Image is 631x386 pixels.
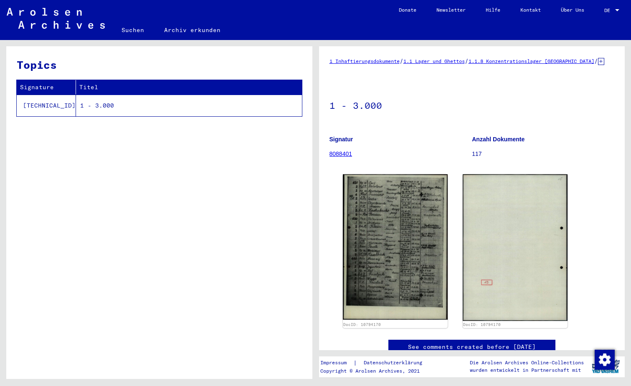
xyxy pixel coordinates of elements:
[469,58,594,64] a: 1.1.8 Konzentrationslager [GEOGRAPHIC_DATA]
[17,80,76,95] th: Signature
[463,322,501,327] a: DocID: 10794170
[465,57,469,65] span: /
[470,359,584,366] p: Die Arolsen Archives Online-Collections
[329,150,352,157] a: 8088401
[343,322,381,327] a: DocID: 10794170
[472,136,525,143] b: Anzahl Dokumente
[17,57,302,73] h3: Topics
[590,356,621,377] img: yv_logo.png
[594,57,598,65] span: /
[76,95,302,116] td: 1 - 3.000
[595,350,615,370] img: Zustimmung ändern
[154,20,231,40] a: Archiv erkunden
[320,358,432,367] div: |
[343,174,448,320] img: 001.jpg
[329,86,615,123] h1: 1 - 3.000
[17,95,76,116] td: [TECHNICAL_ID]
[329,136,353,143] b: Signatur
[463,174,568,321] img: 002.jpg
[470,366,584,374] p: wurden entwickelt in Partnerschaft mit
[400,57,403,65] span: /
[403,58,465,64] a: 1.1 Lager und Ghettos
[408,343,536,351] a: See comments created before [DATE]
[329,58,400,64] a: 1 Inhaftierungsdokumente
[112,20,154,40] a: Suchen
[76,80,302,95] th: Titel
[604,8,613,13] span: DE
[320,367,432,375] p: Copyright © Arolsen Archives, 2021
[357,358,432,367] a: Datenschutzerklärung
[472,150,614,158] p: 117
[320,358,353,367] a: Impressum
[7,8,105,29] img: Arolsen_neg.svg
